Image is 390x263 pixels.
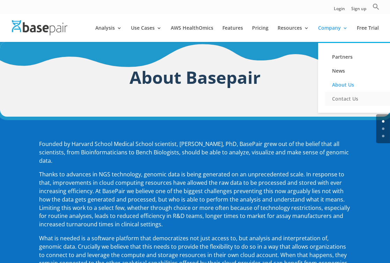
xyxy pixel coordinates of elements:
[39,140,351,170] p: Founded by Harvard School Medical School scientist, [PERSON_NAME], PhD, BasePair grew out of the ...
[131,25,162,42] a: Use Cases
[222,25,243,42] a: Features
[256,213,382,255] iframe: Drift Widget Chat Controller
[382,135,384,137] a: 2
[334,7,345,14] a: Login
[95,25,122,42] a: Analysis
[373,3,380,10] svg: Search
[351,7,366,14] a: Sign up
[252,25,268,42] a: Pricing
[278,25,309,42] a: Resources
[318,25,348,42] a: Company
[382,120,384,123] a: 0
[39,170,350,228] span: Thanks to advances in NGS technology, genomic data is being generated on an unprecedented scale. ...
[357,25,379,42] a: Free Trial
[373,3,380,14] a: Search Icon Link
[171,25,213,42] a: AWS HealthOmics
[382,127,384,130] a: 1
[39,65,351,93] h1: About Basepair
[12,20,67,35] img: Basepair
